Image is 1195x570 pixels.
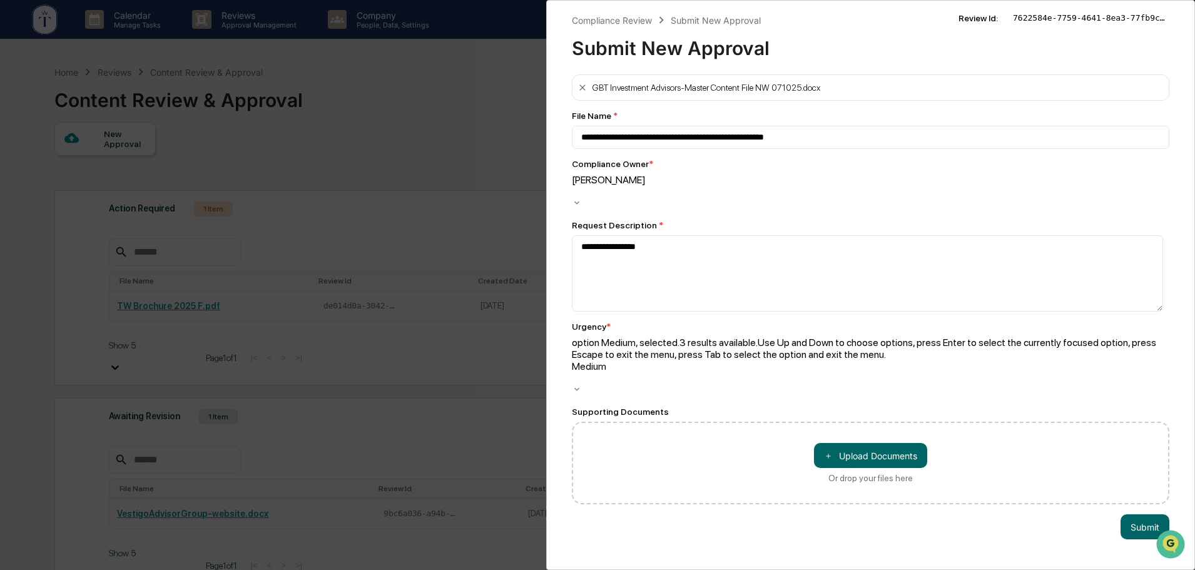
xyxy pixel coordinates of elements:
a: 🗄️Attestations [86,217,160,240]
div: GBT Investment Advisors-Master Content File NW 071025.docx [592,83,820,93]
div: 🔎 [13,247,23,257]
div: [PERSON_NAME] [572,174,1169,186]
div: Submit New Approval [671,15,761,26]
iframe: Open customer support [1155,529,1189,562]
span: Review Id: [959,13,998,23]
span: [DATE] [111,170,136,180]
img: 1746055101610-c473b297-6a78-478c-a979-82029cc54cd1 [25,171,35,181]
div: 🗄️ [91,223,101,233]
div: Or drop your files here [828,473,913,483]
div: Compliance Review [572,15,652,26]
a: Powered byPylon [88,276,151,286]
span: Data Lookup [25,246,79,258]
a: 🔎Data Lookup [8,241,84,263]
img: Cameron Burns [13,158,33,178]
a: 🖐️Preclearance [8,217,86,240]
span: 7622584e-7759-4641-8ea3-77fb9cf2fe30 [1013,13,1169,23]
p: How can we help? [13,26,228,46]
button: Or drop your files here [814,443,927,468]
button: Submit [1121,514,1169,539]
div: We're available if you need us! [43,108,158,118]
div: Compliance Owner [572,159,653,169]
button: See all [194,136,228,151]
div: 🖐️ [13,223,23,233]
div: Submit New Approval [572,27,950,59]
span: Use Up and Down to choose options, press Enter to select the currently focused option, press Esca... [572,337,1156,360]
span: Pylon [125,277,151,286]
span: 3 results available. [679,337,758,349]
div: File Name [572,111,1169,121]
button: Start new chat [213,99,228,115]
img: 1746055101610-c473b297-6a78-478c-a979-82029cc54cd1 [13,96,35,118]
span: [PERSON_NAME] [39,170,101,180]
span: • [104,170,108,180]
div: Medium [572,360,1169,372]
span: option Medium, selected. [572,337,679,349]
div: Supporting Documents [572,407,1169,417]
div: Urgency [572,322,611,332]
span: ＋ [824,450,833,462]
div: Request Description [572,220,1169,230]
div: Start new chat [43,96,205,108]
div: Past conversations [13,139,84,149]
span: Preclearance [25,222,81,235]
span: Attestations [103,222,155,235]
